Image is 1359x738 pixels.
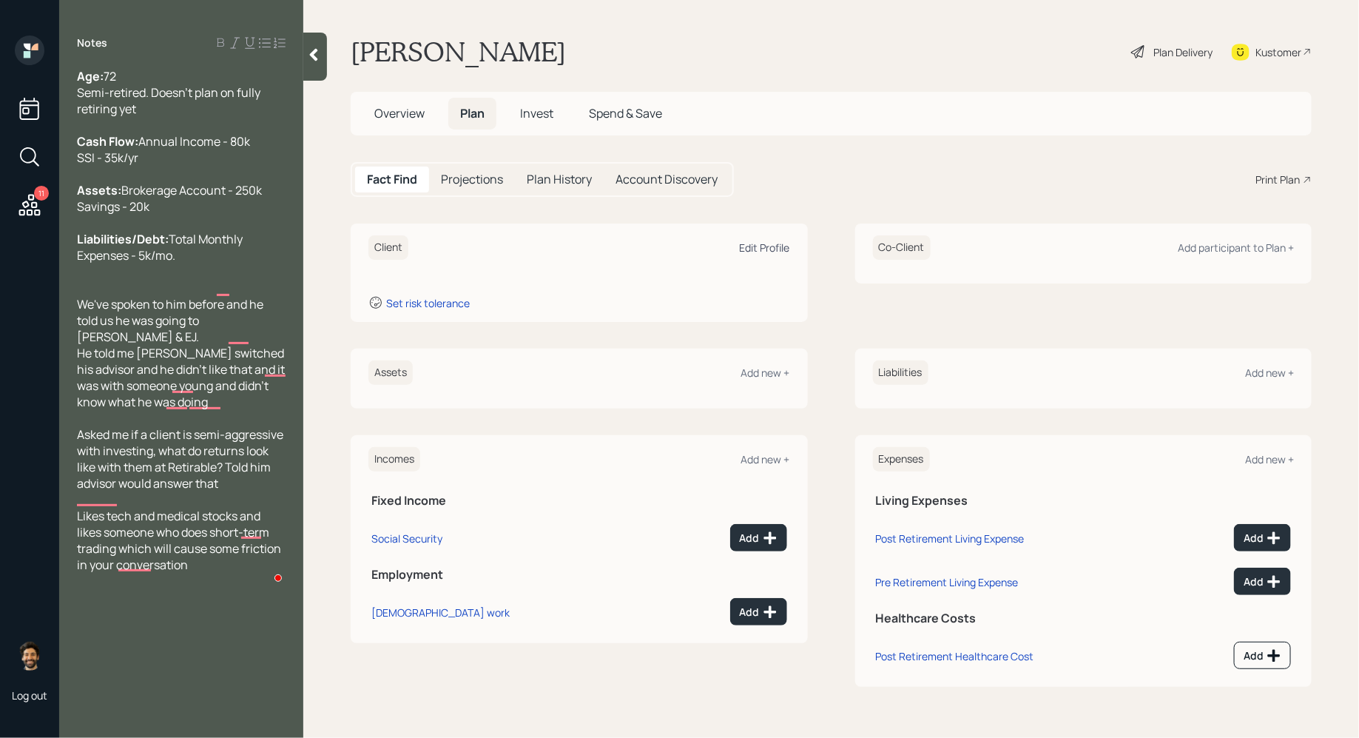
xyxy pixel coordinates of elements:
h5: Plan History [527,172,592,187]
div: Add [1244,648,1281,663]
label: Notes [77,36,107,50]
h5: Account Discovery [616,172,718,187]
h5: Living Expenses [876,494,1292,508]
button: Add [730,598,787,625]
button: Add [730,524,787,551]
h5: Employment [371,568,787,582]
span: Brokerage Account - 250k Savings - 20k [77,182,262,215]
span: Liabilities/Debt: [77,231,169,247]
h5: Fixed Income [371,494,787,508]
div: Add [1244,531,1281,546]
div: Add participant to Plan + [1178,241,1294,255]
div: Add new + [741,452,790,466]
img: eric-schwartz-headshot.png [15,641,44,671]
span: Cash Flow: [77,133,138,150]
div: Pre Retirement Living Expense [876,575,1019,589]
div: Log out [12,688,47,702]
span: Annual Income - 80k SSI - 35k/yr [77,133,250,166]
button: Add [1234,642,1291,669]
div: Add new + [1245,366,1294,380]
div: Plan Delivery [1153,44,1213,60]
span: Spend & Save [589,105,662,121]
span: Invest [520,105,553,121]
span: Assets: [77,182,121,198]
div: To enrich screen reader interactions, please activate Accessibility in Grammarly extension settings [77,68,286,573]
h5: Fact Find [367,172,417,187]
h6: Liabilities [873,360,928,385]
div: Add [740,605,778,620]
h6: Assets [368,360,413,385]
button: Add [1234,524,1291,551]
h5: Projections [441,172,503,187]
div: Add [1244,574,1281,589]
div: Social Security [371,531,442,546]
div: Add new + [1245,452,1294,466]
span: 72 Semi-retired. Doesn't plan on fully retiring yet [77,68,263,117]
div: 11 [34,186,49,201]
div: Print Plan [1255,172,1300,187]
div: Set risk tolerance [386,296,470,310]
div: Add [740,531,778,546]
span: Plan [460,105,485,121]
h5: Healthcare Costs [876,611,1292,625]
span: We've spoken to him before and he told us he was going to [PERSON_NAME] & EJ. He told me [PERSON_... [77,296,287,410]
h1: [PERSON_NAME] [351,36,566,68]
div: Edit Profile [740,241,790,255]
div: [DEMOGRAPHIC_DATA] work [371,606,510,620]
h6: Expenses [873,447,930,472]
div: Add new + [741,366,790,380]
div: Post Retirement Living Expense [876,531,1025,546]
span: Asked me if a client is semi-aggressive with investing, what do returns look like with them at Re... [77,426,286,492]
span: Likes tech and medical stocks and likes someone who does short-term trading which will cause some... [77,508,283,573]
button: Add [1234,568,1291,595]
h6: Client [368,235,408,260]
span: Age: [77,68,104,84]
div: Kustomer [1255,44,1301,60]
span: Total Monthly Expenses - 5k/mo. [77,231,245,264]
div: Post Retirement Healthcare Cost [876,649,1034,663]
h6: Co-Client [873,235,931,260]
span: Overview [374,105,425,121]
h6: Incomes [368,447,420,472]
